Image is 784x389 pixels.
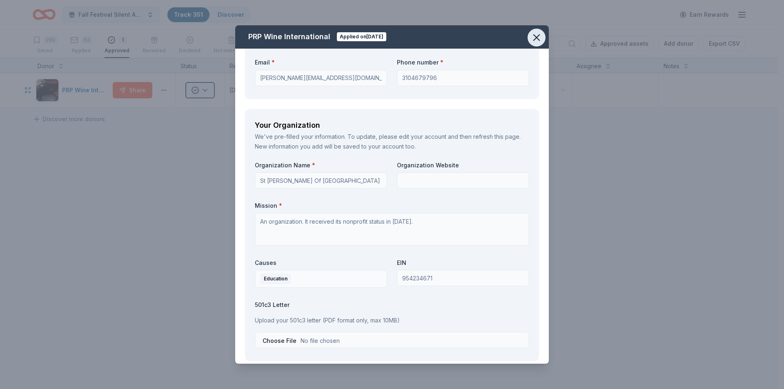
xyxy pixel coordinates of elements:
[397,58,529,67] label: Phone number
[255,301,529,309] label: 501c3 Letter
[255,316,529,325] p: Upload your 501c3 letter (PDF format only, max 10MB)
[255,259,387,267] label: Causes
[337,32,386,41] div: Applied on [DATE]
[255,213,529,246] textarea: An organization. It received its nonprofit status in [DATE].
[397,161,529,169] label: Organization Website
[255,58,387,67] label: Email
[397,259,529,267] label: EIN
[255,270,387,288] button: Education
[260,273,291,284] div: Education
[255,161,387,169] label: Organization Name
[255,202,529,210] label: Mission
[255,119,529,132] div: Your Organization
[255,132,529,151] div: We've pre-filled your information. To update, please and then refresh this page. New information ...
[248,30,330,43] div: PRP Wine International
[399,133,446,140] a: edit your account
